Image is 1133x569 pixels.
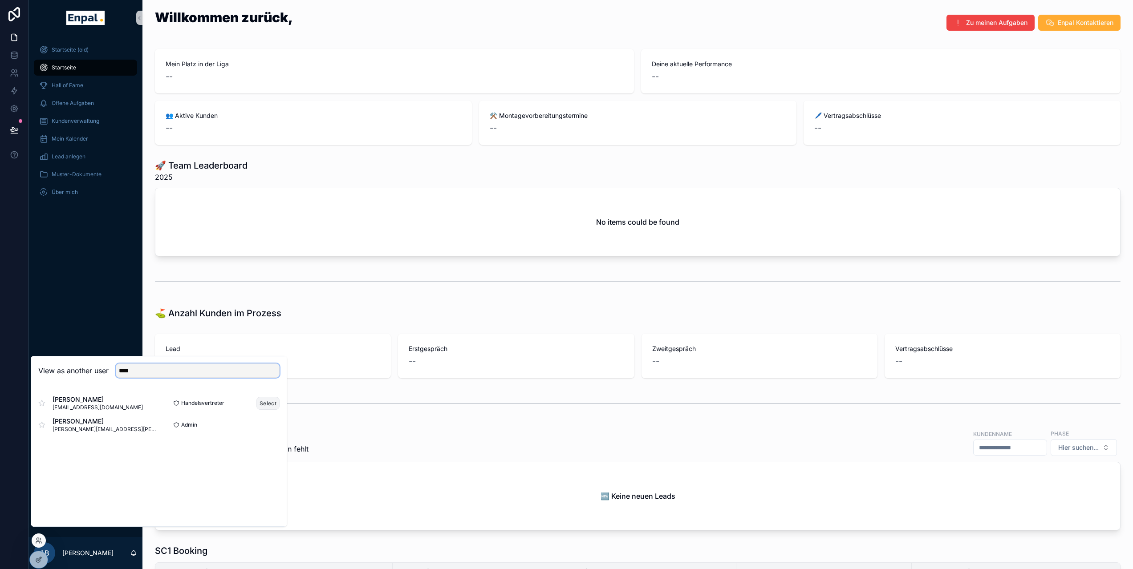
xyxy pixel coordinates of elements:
span: Deine aktuelle Performance [652,60,1110,69]
h1: 🚀 Team Leaderboard [155,159,248,172]
span: -- [166,70,173,83]
span: Startseite [52,64,76,71]
span: -- [652,355,659,367]
span: [PERSON_NAME] [53,395,143,404]
span: Muster-Dokumente [52,171,102,178]
span: Enpal Kontaktieren [1058,18,1113,27]
a: Kundenverwaltung [34,113,137,129]
span: Startseite (old) [52,46,89,53]
span: -- [490,122,497,134]
span: Erstgespräch [409,344,623,353]
label: Kundenname [973,430,1012,438]
span: -- [166,355,173,367]
button: Select [256,397,280,410]
span: Zweitgespräch [652,344,867,353]
a: Lead anlegen [34,149,137,165]
span: ⚒️ Montagevorbereitungstermine [490,111,785,120]
h2: View as another user [38,365,109,376]
a: Muster-Dokumente [34,166,137,182]
h1: Willkommen zurück, [155,11,293,24]
span: Hier suchen... [1058,443,1099,452]
span: 👥 Aktive Kunden [166,111,461,120]
button: Select Button [1051,439,1117,456]
span: Mein Kalender [52,135,88,142]
span: Offene Aufgaben [52,100,94,107]
h1: ⛳ Anzahl Kunden im Prozess [155,307,281,319]
span: [PERSON_NAME] [53,417,159,426]
span: 2025 [155,172,248,182]
span: -- [166,122,173,134]
h2: 🆕 Keine neuen Leads [601,491,675,501]
img: App logo [66,11,104,25]
span: Vertragsabschlüsse [895,344,1110,353]
span: [EMAIL_ADDRESS][DOMAIN_NAME] [53,404,143,411]
span: Kundenverwaltung [52,117,99,125]
span: Admin [181,421,197,428]
a: Startseite (old) [34,42,137,58]
span: -- [652,70,659,83]
span: Mein Platz in der Liga [166,60,623,69]
span: Lead [166,344,380,353]
span: Zu meinen Aufgaben [966,18,1027,27]
h2: No items could be found [596,217,679,227]
span: [PERSON_NAME][EMAIL_ADDRESS][PERSON_NAME][DOMAIN_NAME] [53,426,159,433]
p: [PERSON_NAME] [62,549,114,557]
span: Handelsvertreter [181,400,224,407]
button: Zu meinen Aufgaben [946,15,1035,31]
a: Mein Kalender [34,131,137,147]
span: Lead anlegen [52,153,85,160]
div: scrollable content [28,36,142,212]
a: Offene Aufgaben [34,95,137,111]
button: Enpal Kontaktieren [1038,15,1121,31]
span: -- [409,355,416,367]
label: Phase [1051,429,1069,437]
span: Hall of Fame [52,82,83,89]
a: Startseite [34,60,137,76]
span: -- [814,122,821,134]
h1: SC1 Booking [155,545,207,557]
span: Über mich [52,189,78,196]
a: Hall of Fame [34,77,137,93]
span: -- [895,355,902,367]
a: Über mich [34,184,137,200]
span: 🖊️ Vertragsabschlüsse [814,111,1110,120]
